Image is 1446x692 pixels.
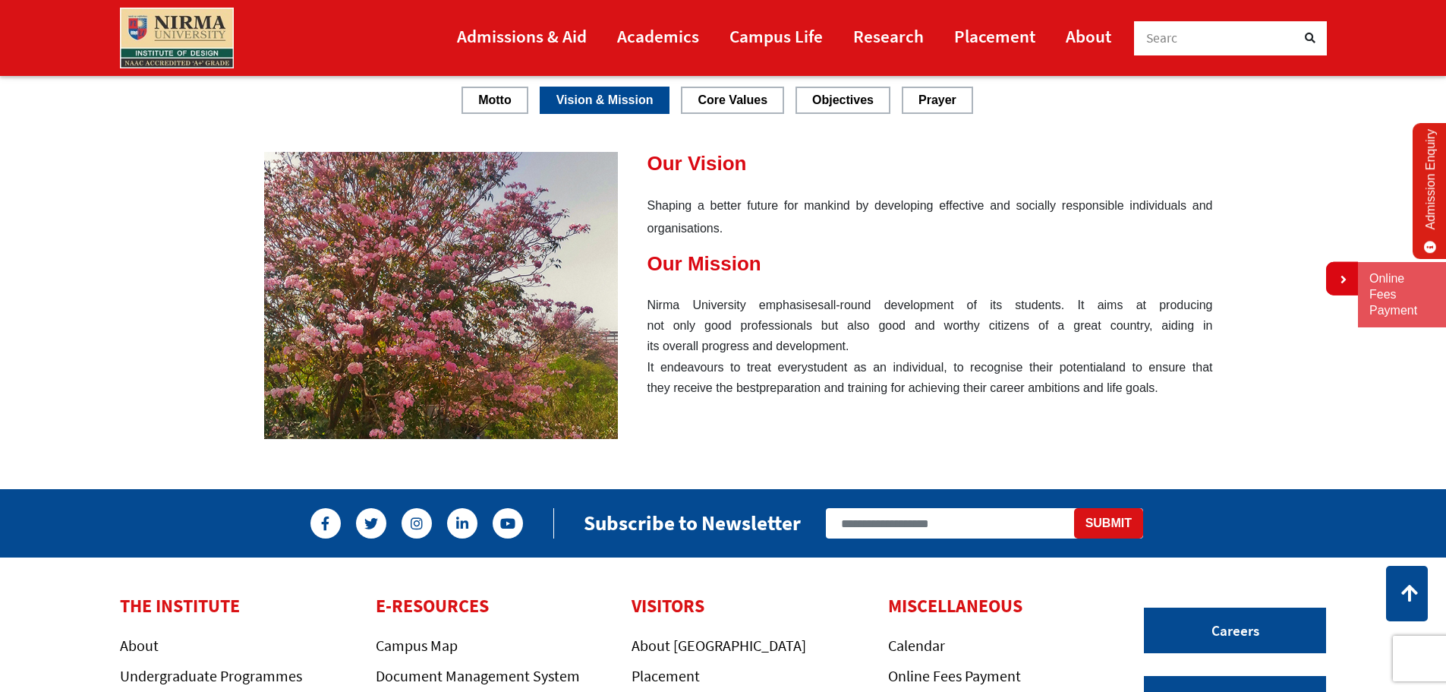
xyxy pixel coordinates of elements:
[584,510,801,536] h2: Subscribe to Newsletter
[1074,508,1143,539] button: Submit
[954,19,1035,53] a: Placement
[120,666,302,685] a: Undergraduate Programmes
[617,19,699,53] a: Academics
[120,8,234,68] img: main_logo
[729,19,823,53] a: Campus Life
[902,87,973,113] a: Prayer
[264,295,1213,357] div: Nirma University emphasises all-round development of its students. It aims at producing not only ...
[264,194,1213,240] p: Shaping a better future for mankind by developing effective and socially responsible individuals ...
[376,636,458,655] a: Campus Map
[1369,271,1435,318] a: Online Fees Payment
[1066,19,1111,53] a: About
[1146,30,1178,46] span: Searc
[264,152,618,440] img: history-1
[632,636,806,655] a: About [GEOGRAPHIC_DATA]
[888,666,1021,685] a: Online Fees Payment
[647,252,761,275] strong: Our Mission
[681,87,784,113] a: Core Values
[540,87,670,113] a: Vision & Mission
[120,636,159,655] a: About
[376,666,580,685] a: Document Management System
[462,87,528,113] a: Motto
[632,666,700,685] a: Placement
[647,152,747,175] strong: Our Vision
[795,87,890,113] a: Objectives
[1144,608,1326,653] a: Careers
[457,19,587,53] a: Admissions & Aid
[888,636,945,655] a: Calendar
[264,357,1213,398] div: It endeavours to treat every student as an individual, to recognise their potential and to ensure...
[853,19,924,53] a: Research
